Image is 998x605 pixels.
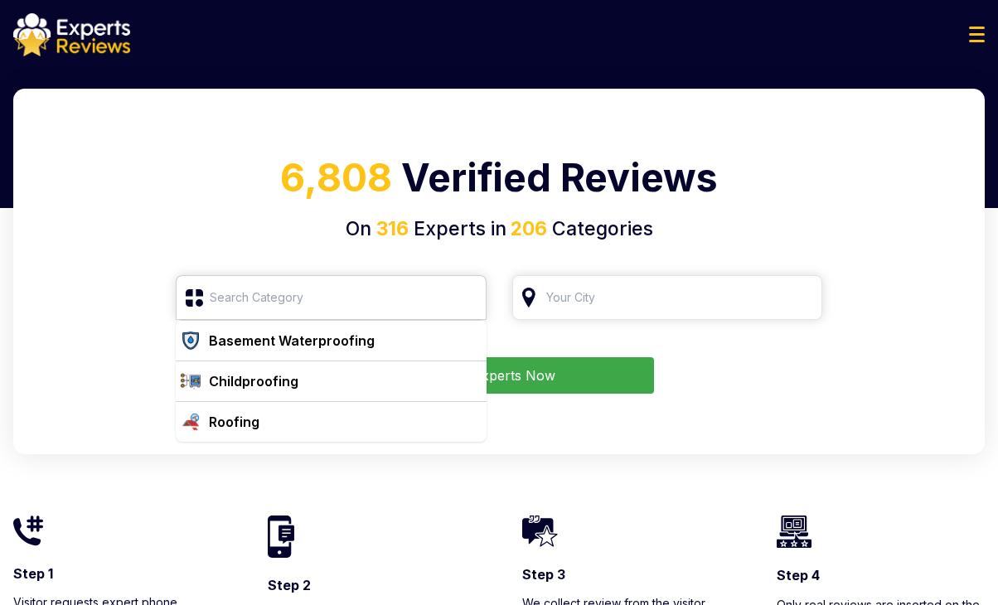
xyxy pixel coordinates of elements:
[268,515,294,557] img: homeIcon2
[376,217,409,240] span: 316
[181,371,201,391] img: category icon
[13,13,130,56] img: logo
[176,275,487,320] input: Search Category
[512,275,823,320] input: Your City
[777,515,811,548] img: homeIcon4
[181,331,201,351] img: category icon
[209,371,298,391] div: Childproofing
[969,27,985,42] img: Menu Icon
[13,564,221,583] h3: Step 1
[33,149,965,215] h1: Verified Reviews
[33,215,965,244] h4: On Experts in Categories
[181,412,201,432] img: category icon
[209,412,259,432] div: Roofing
[506,217,547,240] span: 206
[522,515,558,547] img: homeIcon3
[280,154,392,201] span: 6,808
[777,566,985,584] h3: Step 4
[522,565,730,583] h3: Step 3
[345,357,654,394] button: Find Experts Now
[13,515,43,546] img: homeIcon1
[209,331,375,351] div: Basement Waterproofing
[268,576,476,594] h3: Step 2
